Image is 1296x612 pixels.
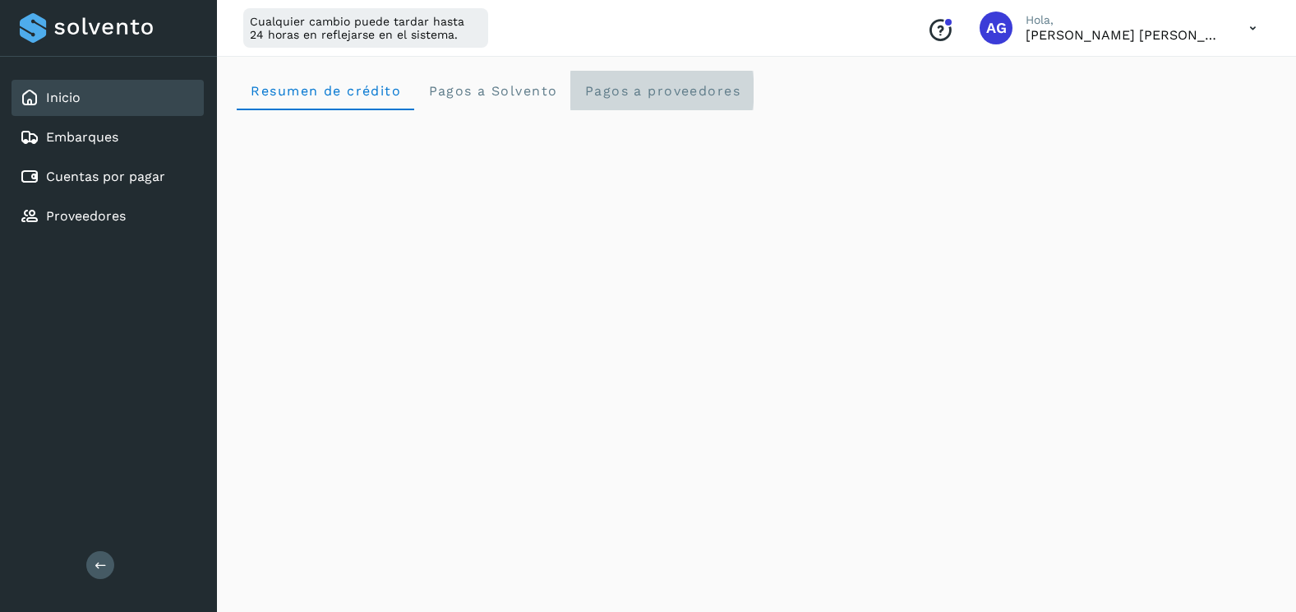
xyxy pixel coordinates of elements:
a: Cuentas por pagar [46,169,165,184]
p: Hola, [1026,13,1223,27]
div: Inicio [12,80,204,116]
span: Pagos a proveedores [583,83,740,99]
div: Proveedores [12,198,204,234]
div: Cualquier cambio puede tardar hasta 24 horas en reflejarse en el sistema. [243,8,488,48]
div: Cuentas por pagar [12,159,204,195]
a: Embarques [46,129,118,145]
span: Resumen de crédito [250,83,401,99]
span: Pagos a Solvento [427,83,557,99]
div: Embarques [12,119,204,155]
p: Abigail Gonzalez Leon [1026,27,1223,43]
a: Proveedores [46,208,126,224]
a: Inicio [46,90,81,105]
